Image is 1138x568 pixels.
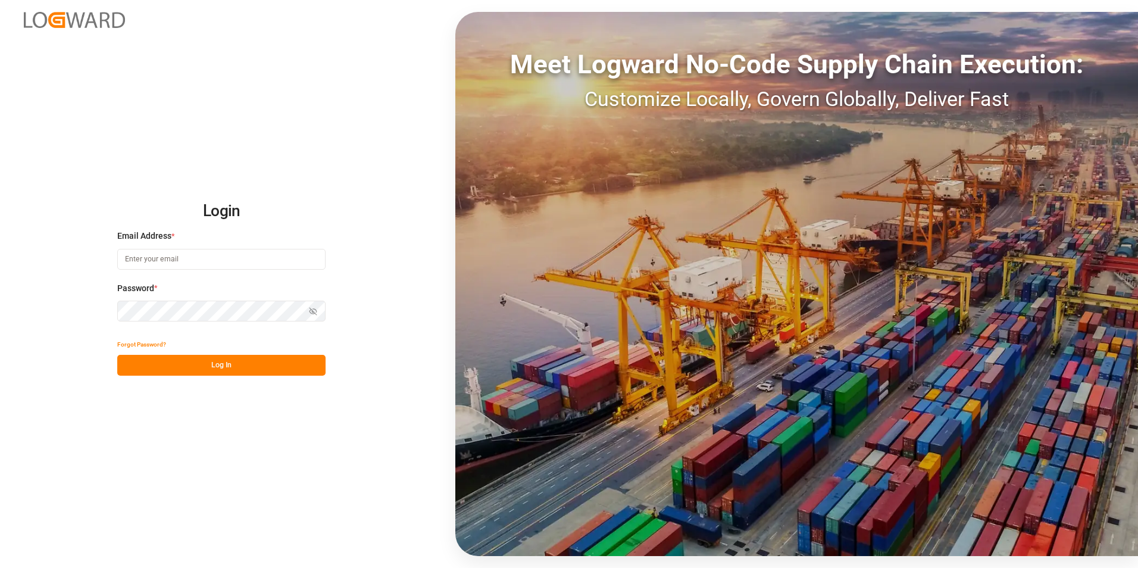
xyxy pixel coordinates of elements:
[455,45,1138,84] div: Meet Logward No-Code Supply Chain Execution:
[117,230,171,242] span: Email Address
[117,282,154,295] span: Password
[117,249,326,270] input: Enter your email
[117,355,326,376] button: Log In
[117,192,326,230] h2: Login
[455,84,1138,114] div: Customize Locally, Govern Globally, Deliver Fast
[117,334,166,355] button: Forgot Password?
[24,12,125,28] img: Logward_new_orange.png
